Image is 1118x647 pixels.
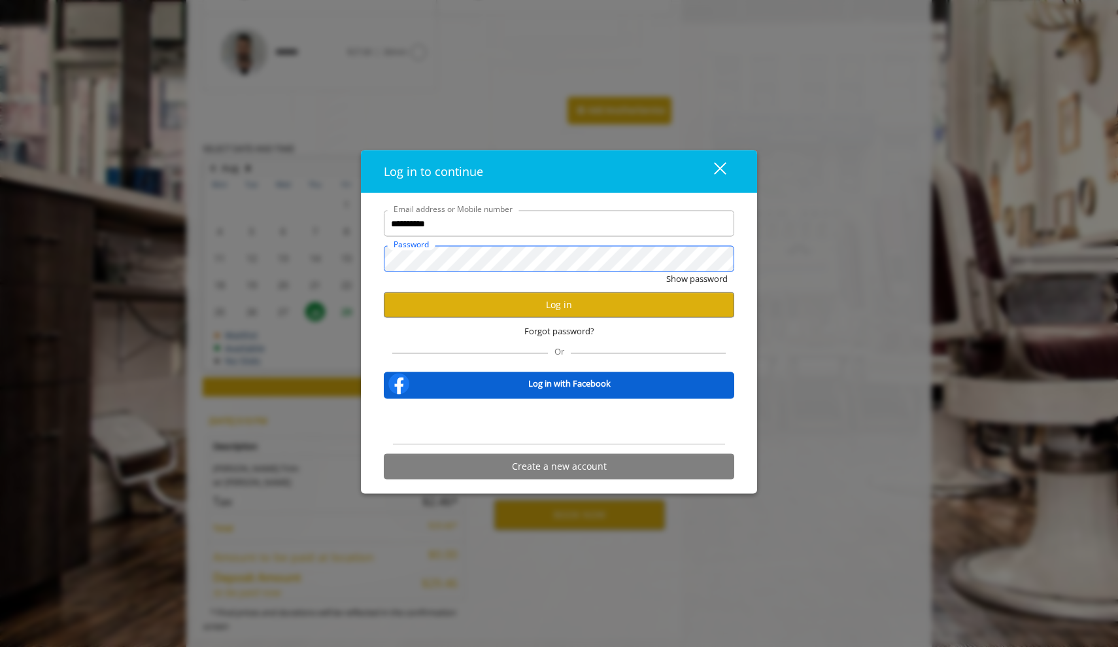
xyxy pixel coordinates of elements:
[528,377,611,391] b: Log in with Facebook
[384,164,483,179] span: Log in to continue
[384,453,734,479] button: Create a new account
[524,324,594,338] span: Forgot password?
[548,345,571,357] span: Or
[384,246,734,272] input: Password
[384,211,734,237] input: Email address or Mobile number
[666,272,728,286] button: Show password
[699,162,725,181] div: close dialog
[384,292,734,317] button: Log in
[387,238,435,251] label: Password
[386,370,412,396] img: facebook-logo
[492,407,626,436] iframe: Sign in with Google Button
[499,407,619,436] div: Sign in with Google. Opens in new tab
[690,158,734,184] button: close dialog
[387,203,519,215] label: Email address or Mobile number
